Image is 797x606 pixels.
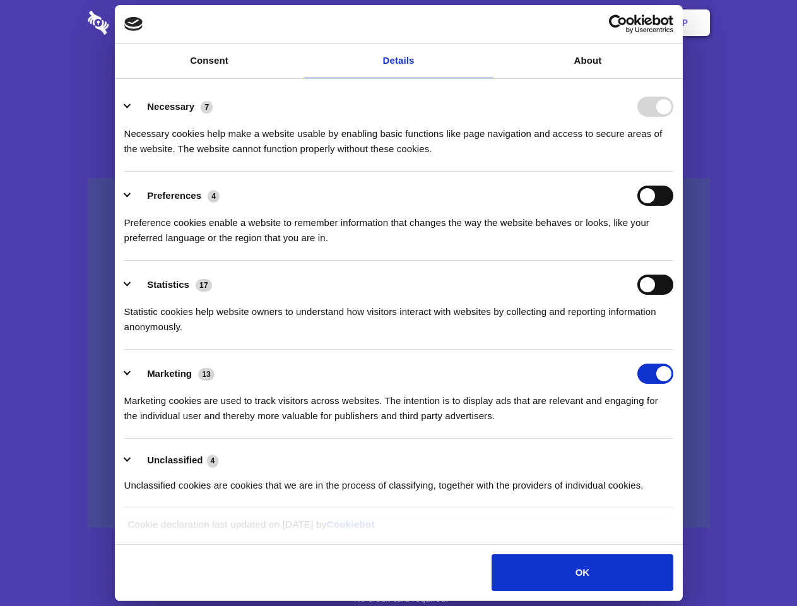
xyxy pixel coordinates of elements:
a: Contact [512,3,570,42]
a: About [493,44,683,78]
div: Marketing cookies are used to track visitors across websites. The intention is to display ads tha... [124,384,673,424]
label: Preferences [147,190,201,201]
span: 13 [198,368,215,381]
button: Preferences (4) [124,186,228,206]
button: OK [492,554,673,591]
span: 4 [208,190,220,203]
button: Necessary (7) [124,97,221,117]
h1: Eliminate Slack Data Loss. [88,57,710,102]
div: Statistic cookies help website owners to understand how visitors interact with websites by collec... [124,295,673,335]
span: 4 [207,454,219,467]
div: Preference cookies enable a website to remember information that changes the way the website beha... [124,206,673,246]
span: 7 [201,101,213,114]
h4: Auto-redaction of sensitive data, encrypted data sharing and self-destructing private chats. Shar... [88,115,710,157]
a: Login [572,3,627,42]
a: Wistia video thumbnail [88,178,710,528]
span: 17 [196,279,212,292]
div: Unclassified cookies are cookies that we are in the process of classifying, together with the pro... [124,468,673,493]
a: Consent [115,44,304,78]
a: Pricing [370,3,425,42]
label: Statistics [147,279,189,290]
a: Details [304,44,493,78]
a: Usercentrics Cookiebot - opens in a new window [563,15,673,33]
label: Marketing [147,368,192,379]
a: Cookiebot [327,519,375,530]
div: Necessary cookies help make a website usable by enabling basic functions like page navigation and... [124,117,673,157]
img: logo-wordmark-white-trans-d4663122ce5f474addd5e946df7df03e33cb6a1c49d2221995e7729f52c070b2.svg [88,11,196,35]
button: Unclassified (4) [124,453,227,468]
img: logo [124,17,143,31]
button: Statistics (17) [124,275,220,295]
label: Necessary [147,101,194,112]
div: Cookie declaration last updated on [DATE] by [118,517,679,542]
button: Marketing (13) [124,364,223,384]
